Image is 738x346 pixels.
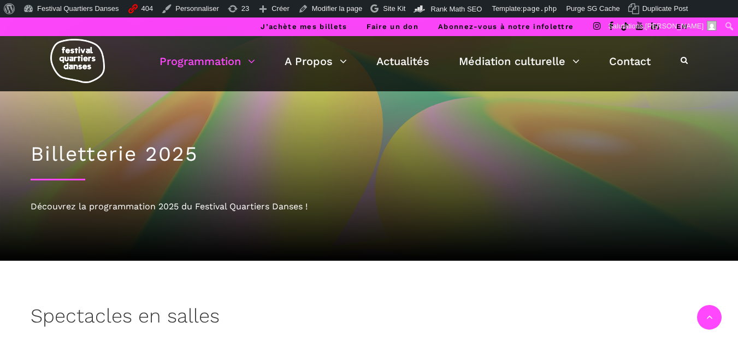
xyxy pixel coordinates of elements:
[609,52,651,71] a: Contact
[367,22,418,31] a: Faire un don
[604,17,721,35] a: Salutations,
[261,22,347,31] a: J’achète mes billets
[459,52,580,71] a: Médiation culturelle
[285,52,347,71] a: A Propos
[645,22,704,30] span: [PERSON_NAME]
[50,39,105,83] img: logo-fqd-med
[438,22,574,31] a: Abonnez-vous à notre infolettre
[523,4,557,13] span: page.php
[376,52,429,71] a: Actualités
[31,142,708,166] h1: Billetterie 2025
[31,304,220,332] h3: Spectacles en salles
[430,5,482,13] span: Rank Math SEO
[160,52,255,71] a: Programmation
[31,200,708,214] div: Découvrez la programmation 2025 du Festival Quartiers Danses !
[383,4,405,13] span: Site Kit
